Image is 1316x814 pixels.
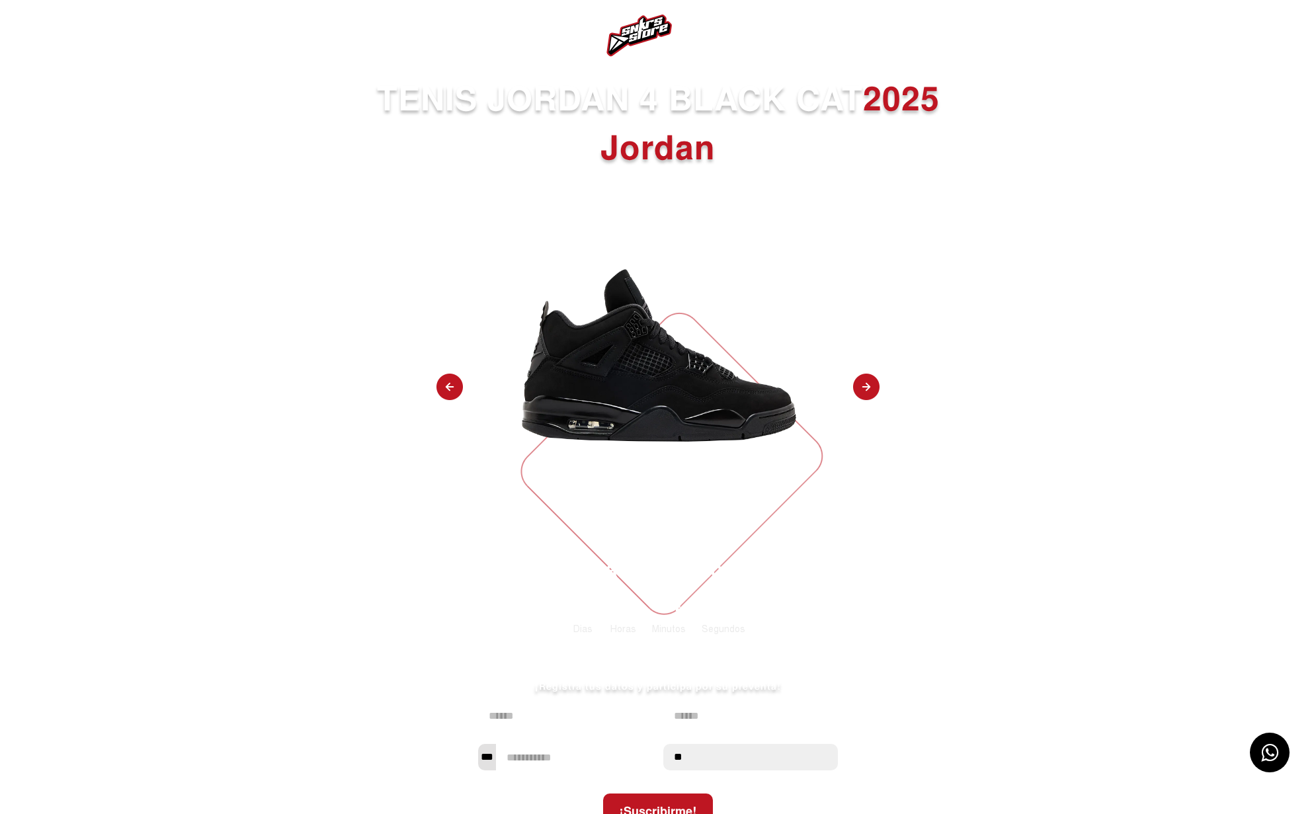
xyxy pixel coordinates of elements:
div: Horas [610,619,636,640]
div: Dias [571,619,595,640]
img: Inicio [26,28,42,44]
img: facebook.svg [1274,28,1290,44]
div: 58 [702,590,745,619]
div: 63 [571,590,595,619]
span: TENIS JORDAN 4 BLACK CAT [377,77,940,122]
img: arrow_left.png [436,374,463,401]
p: ¡Registra tus datos y participa por su preventa! [478,680,838,693]
span: 2025 [863,78,940,120]
img: arrow_right.png [853,374,880,401]
div: 24 [652,590,686,619]
div: Tiempo para el [602,534,714,555]
img: 2yDSBpl1IELsAjwPBQQC6fMUi0gw8xFr0CL88Xj9.png [503,201,813,512]
div: Segundos [702,619,745,640]
div: 23 [610,590,636,619]
img: left.svg [606,15,673,57]
div: Minutos [652,619,686,640]
div: Lanzamiento [593,555,723,585]
span: Jordan [600,126,716,171]
img: instagram.svg [1237,28,1253,44]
